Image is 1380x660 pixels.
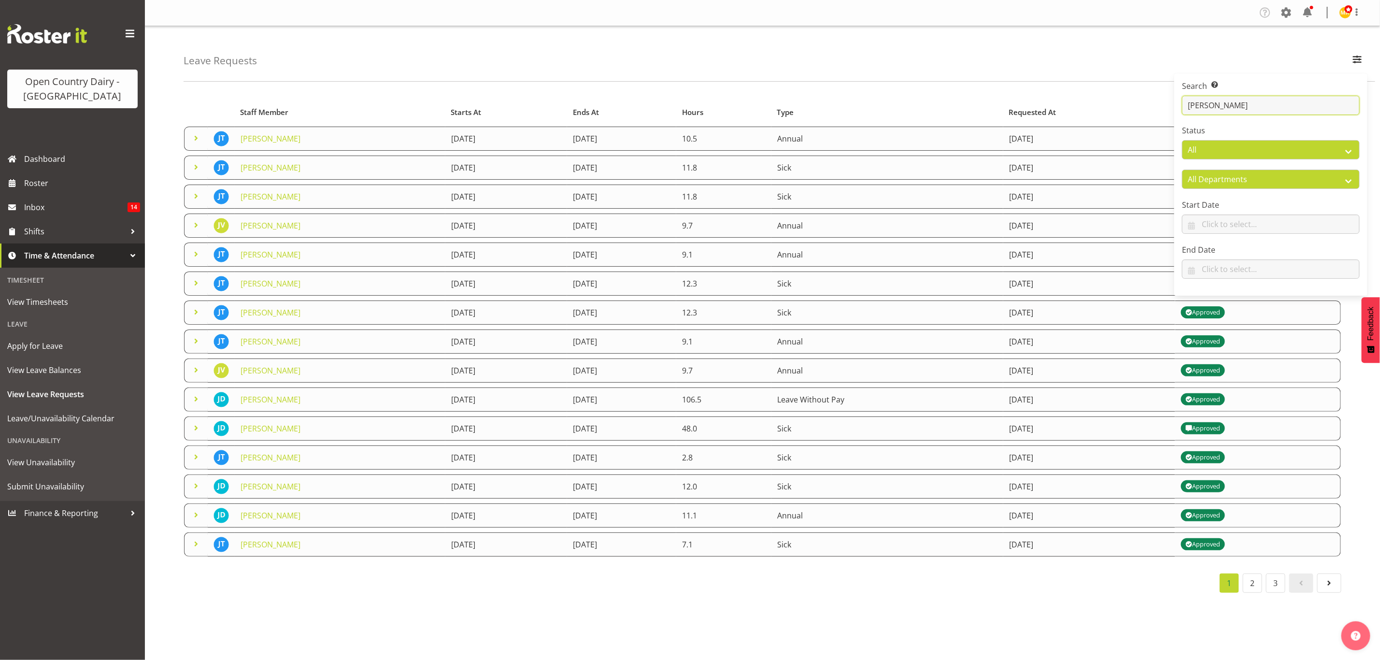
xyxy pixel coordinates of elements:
[1182,215,1360,234] input: Click to select...
[241,336,300,347] a: [PERSON_NAME]
[213,131,229,146] img: jason-turner-soper10302.jpg
[676,272,771,296] td: 12.3
[7,24,87,43] img: Rosterit website logo
[567,301,676,325] td: [DATE]
[7,363,138,377] span: View Leave Balances
[682,107,703,118] span: Hours
[2,290,142,314] a: View Timesheets
[1339,7,1351,18] img: milk-reception-awarua7542.jpg
[241,452,300,463] a: [PERSON_NAME]
[7,339,138,353] span: Apply for Leave
[213,218,229,233] img: jason-vercoe7435.jpg
[1185,394,1220,405] div: Approved
[241,365,300,376] a: [PERSON_NAME]
[445,330,568,354] td: [DATE]
[771,127,1003,151] td: Annual
[676,127,771,151] td: 10.5
[1185,423,1220,434] div: Approved
[1003,214,1175,238] td: [DATE]
[1009,107,1056,118] span: Requested At
[676,474,771,499] td: 12.0
[213,392,229,407] img: jason-devery9763.jpg
[777,107,794,118] span: Type
[567,532,676,557] td: [DATE]
[1003,156,1175,180] td: [DATE]
[573,107,599,118] span: Ends At
[771,474,1003,499] td: Sick
[1003,272,1175,296] td: [DATE]
[2,406,142,430] a: Leave/Unavailability Calendar
[1003,532,1175,557] td: [DATE]
[567,359,676,383] td: [DATE]
[567,127,676,151] td: [DATE]
[1182,125,1360,136] label: Status
[2,334,142,358] a: Apply for Leave
[24,200,128,215] span: Inbox
[445,532,568,557] td: [DATE]
[2,430,142,450] div: Unavailability
[771,156,1003,180] td: Sick
[676,185,771,209] td: 11.8
[1366,307,1375,341] span: Feedback
[771,185,1003,209] td: Sick
[241,307,300,318] a: [PERSON_NAME]
[445,359,568,383] td: [DATE]
[567,387,676,412] td: [DATE]
[213,450,229,465] img: jason-turner-soper10302.jpg
[771,416,1003,441] td: Sick
[567,445,676,470] td: [DATE]
[445,272,568,296] td: [DATE]
[213,160,229,175] img: jason-turner-soper10302.jpg
[213,537,229,552] img: jason-turner-soper10302.jpg
[241,133,300,144] a: [PERSON_NAME]
[445,474,568,499] td: [DATE]
[676,359,771,383] td: 9.7
[2,474,142,499] a: Submit Unavailability
[1003,416,1175,441] td: [DATE]
[676,301,771,325] td: 12.3
[184,55,257,66] h4: Leave Requests
[1182,259,1360,279] input: Click to select...
[1243,574,1262,593] a: 2
[567,503,676,528] td: [DATE]
[676,387,771,412] td: 106.5
[7,387,138,402] span: View Leave Requests
[771,272,1003,296] td: Sick
[24,224,126,239] span: Shifts
[1182,244,1360,256] label: End Date
[676,243,771,267] td: 9.1
[213,508,229,523] img: jason-devery9763.jpg
[1003,127,1175,151] td: [DATE]
[241,394,300,405] a: [PERSON_NAME]
[7,479,138,494] span: Submit Unavailability
[2,314,142,334] div: Leave
[676,532,771,557] td: 7.1
[445,416,568,441] td: [DATE]
[241,191,300,202] a: [PERSON_NAME]
[213,305,229,320] img: jason-turner-soper10302.jpg
[445,387,568,412] td: [DATE]
[567,474,676,499] td: [DATE]
[1266,574,1285,593] a: 3
[240,107,288,118] span: Staff Member
[1003,243,1175,267] td: [DATE]
[1185,510,1220,521] div: Approved
[445,156,568,180] td: [DATE]
[771,214,1003,238] td: Annual
[1003,474,1175,499] td: [DATE]
[213,189,229,204] img: jason-turner-soper10302.jpg
[1185,336,1220,347] div: Approved
[213,334,229,349] img: jason-turner-soper10302.jpg
[567,330,676,354] td: [DATE]
[7,455,138,470] span: View Unavailability
[771,330,1003,354] td: Annual
[771,243,1003,267] td: Annual
[2,450,142,474] a: View Unavailability
[17,74,128,103] div: Open Country Dairy - [GEOGRAPHIC_DATA]
[451,107,481,118] span: Starts At
[676,416,771,441] td: 48.0
[2,382,142,406] a: View Leave Requests
[676,445,771,470] td: 2.8
[771,503,1003,528] td: Annual
[241,249,300,260] a: [PERSON_NAME]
